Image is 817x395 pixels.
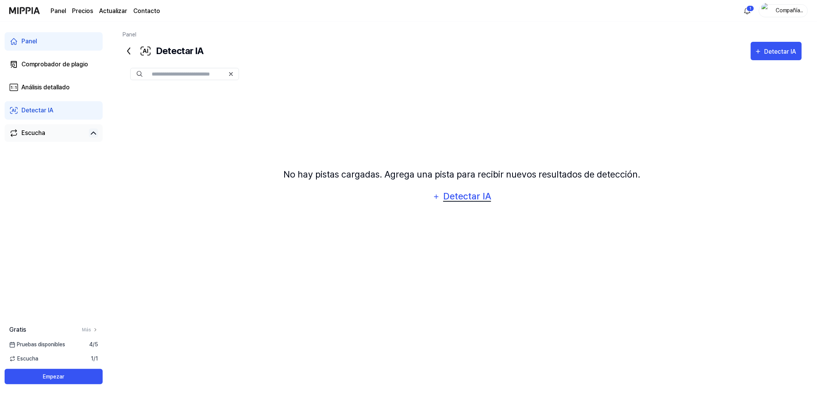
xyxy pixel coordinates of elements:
a: Contacto [133,7,160,16]
a: Escucha [9,128,86,138]
font: Escucha [17,355,38,362]
a: Precios [72,7,93,16]
font: 1 [95,355,98,362]
img: Buscar [137,71,142,77]
img: 알림 [743,6,752,15]
font: Detectar IA [156,45,203,56]
a: Panel [5,32,103,51]
font: 5 [95,341,98,347]
font: / [93,355,95,362]
font: Gratis [9,326,26,333]
a: Actualizar [99,7,127,16]
font: Comprobador de plagio [21,61,88,68]
font: Panel [51,7,66,15]
font: Empezar [43,374,64,380]
font: / [93,341,95,347]
font: Precios [72,7,93,15]
font: 1 [91,355,93,362]
button: Empezar [5,369,103,384]
font: Contacto [133,7,160,15]
font: Compañía Médica Privada [774,7,804,31]
font: Detectar IA [764,48,796,55]
a: Panel [123,31,136,38]
button: 알림1 [741,5,753,17]
font: Más [82,327,91,332]
font: Actualizar [99,7,127,15]
font: 4 [89,341,93,347]
button: Detectar IA [428,188,496,206]
font: No hay pistas cargadas. Agrega una pista para recibir nuevos resultados de detección. [284,169,641,180]
a: Análisis detallado [5,78,103,97]
img: perfil [761,3,771,18]
font: Detectar IA [21,107,53,114]
a: Detectar IA [5,101,103,120]
a: Comprobador de plagio [5,55,103,74]
font: Panel [21,38,37,45]
font: Escucha [21,129,45,137]
font: 1 [750,6,751,10]
font: Análisis detallado [21,84,70,91]
a: Panel [51,7,66,16]
font: Detectar IA [443,191,491,202]
a: Más [82,326,98,333]
button: Detectar IA [751,42,802,60]
button: perfilCompañía Médica Privada [759,4,808,17]
font: Pruebas disponibles [17,341,65,347]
